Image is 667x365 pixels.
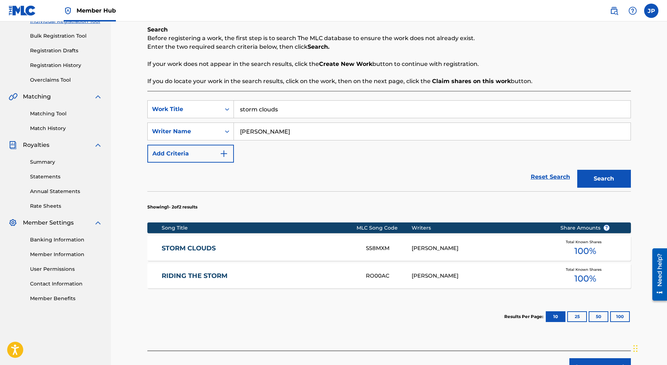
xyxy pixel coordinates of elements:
img: MLC Logo [9,5,36,16]
div: MLC Song Code [357,224,412,232]
span: ? [604,225,609,231]
img: Member Settings [9,218,17,227]
img: Top Rightsholder [64,6,72,15]
b: Search [147,26,168,33]
button: 100 [610,311,630,322]
a: Annual Statements [30,188,102,195]
a: Member Benefits [30,295,102,302]
button: 25 [567,311,587,322]
img: search [610,6,618,15]
a: Bulk Registration Tool [30,32,102,40]
span: Member Settings [23,218,74,227]
img: expand [94,92,102,101]
a: Overclaims Tool [30,76,102,84]
p: Enter the two required search criteria below, then click [147,43,631,51]
div: Song Title [162,224,357,232]
a: Match History [30,125,102,132]
span: 100 % [574,272,596,285]
div: [PERSON_NAME] [412,244,549,253]
p: Before registering a work, the first step is to search The MLC database to ensure the work does n... [147,34,631,43]
a: Summary [30,158,102,166]
a: Member Information [30,251,102,258]
button: 10 [546,311,565,322]
strong: Search. [308,43,329,50]
a: Reset Search [527,169,574,185]
strong: Claim shares on this work [432,78,511,85]
a: STORM CLOUDS [162,244,356,253]
img: Royalties [9,141,17,149]
p: Showing 1 - 2 of 2 results [147,204,197,210]
div: [PERSON_NAME] [412,272,549,280]
a: Registration Drafts [30,47,102,54]
div: Writers [412,224,549,232]
span: Royalties [23,141,49,149]
a: RIDING THE STORM [162,272,356,280]
button: 50 [589,311,608,322]
div: Work Title [152,105,216,114]
span: Total Known Shares [566,239,604,245]
a: Registration History [30,62,102,69]
img: expand [94,218,102,227]
form: Search Form [147,100,631,191]
div: S58MXM [366,244,412,253]
a: Contact Information [30,280,102,288]
a: User Permissions [30,265,102,273]
div: Help [626,4,640,18]
div: User Menu [644,4,658,18]
img: 9d2ae6d4665cec9f34b9.svg [220,149,228,158]
img: help [628,6,637,15]
a: Banking Information [30,236,102,244]
a: Rate Sheets [30,202,102,210]
iframe: Resource Center [647,246,667,303]
a: Statements [30,173,102,181]
a: Matching Tool [30,110,102,117]
img: Matching [9,92,18,101]
p: If your work does not appear in the search results, click the button to continue with registration. [147,60,631,68]
p: Results Per Page: [504,313,545,320]
strong: Create New Work [319,61,372,67]
span: Member Hub [77,6,116,15]
a: Public Search [607,4,621,18]
div: Writer Name [152,127,216,136]
span: Matching [23,92,51,101]
div: Drag [633,338,638,359]
button: Search [577,170,631,188]
iframe: Chat Widget [631,331,667,365]
span: 100 % [574,245,596,258]
span: Total Known Shares [566,267,604,272]
img: expand [94,141,102,149]
button: Add Criteria [147,145,234,163]
p: If you do locate your work in the search results, click on the work, then on the next page, click... [147,77,631,86]
div: RO00AC [366,272,412,280]
span: Share Amounts [560,224,610,232]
